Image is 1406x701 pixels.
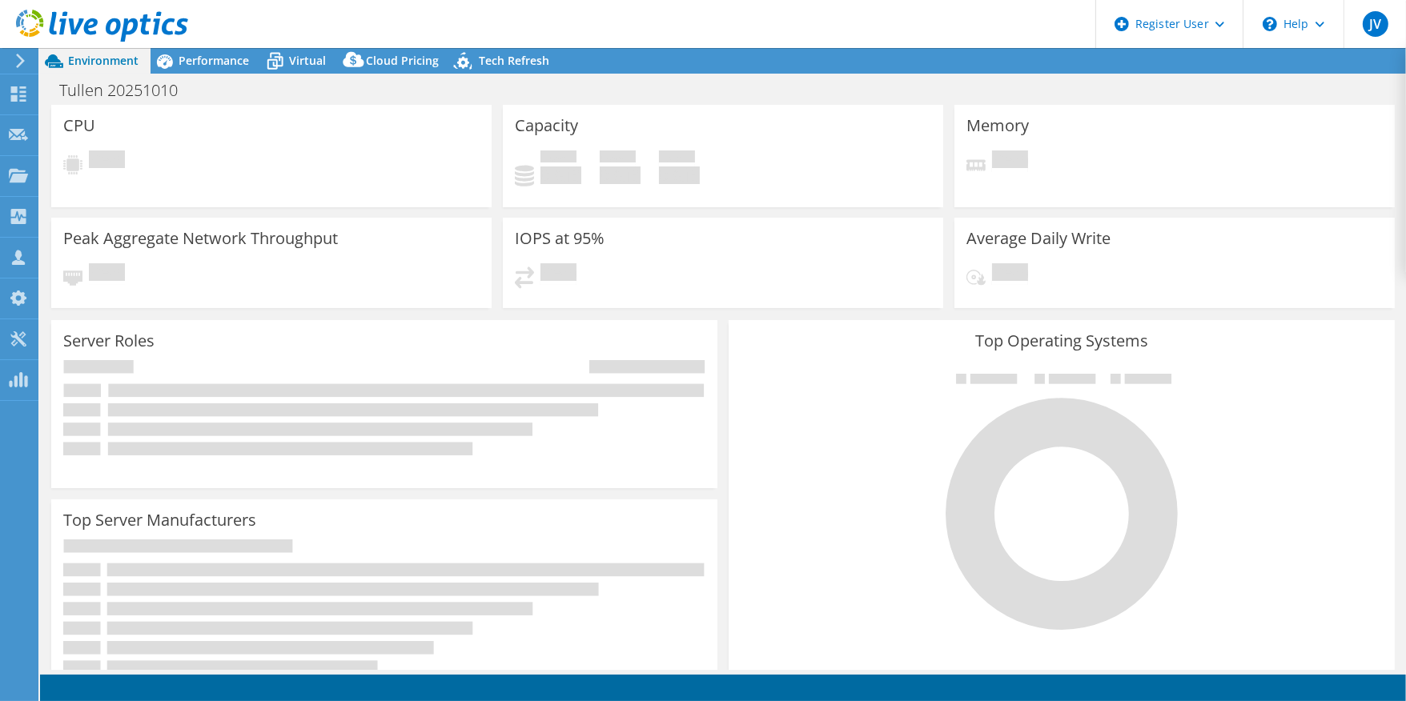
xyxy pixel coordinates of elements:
span: Performance [179,53,249,68]
span: Tech Refresh [479,53,549,68]
h4: 0 GiB [659,166,700,184]
svg: \n [1263,17,1277,31]
h4: 0 GiB [600,166,641,184]
span: Used [540,150,576,166]
span: Total [659,150,695,166]
span: JV [1363,11,1388,37]
h3: Memory [966,117,1029,134]
h1: Tullen 20251010 [52,82,203,99]
span: Pending [992,263,1028,285]
span: Pending [89,263,125,285]
span: Pending [89,150,125,172]
span: Cloud Pricing [366,53,439,68]
h4: 0 GiB [540,166,581,184]
h3: Top Server Manufacturers [63,511,256,529]
h3: Top Operating Systems [741,332,1383,350]
span: Free [600,150,636,166]
span: Environment [68,53,139,68]
h3: Peak Aggregate Network Throughput [63,230,338,247]
h3: IOPS at 95% [515,230,605,247]
h3: CPU [63,117,95,134]
span: Pending [992,150,1028,172]
h3: Server Roles [63,332,155,350]
h3: Capacity [515,117,578,134]
span: Pending [540,263,576,285]
h3: Average Daily Write [966,230,1111,247]
span: Virtual [289,53,326,68]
